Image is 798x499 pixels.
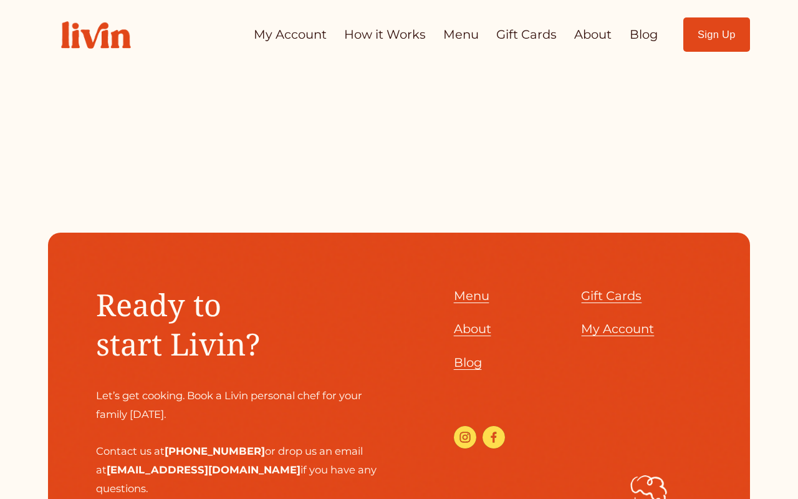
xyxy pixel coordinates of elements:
strong: [PHONE_NUMBER] [165,445,265,457]
span: Let’s get cooking. Book a Livin personal chef for your family [DATE]. Contact us at or drop us an... [96,389,379,494]
a: Sign Up [683,17,751,52]
a: Gift Cards [496,22,557,47]
a: Blog [454,352,482,374]
a: How it Works [344,22,426,47]
a: Menu [443,22,479,47]
a: Instagram [454,426,476,448]
a: My Account [581,318,654,340]
span: About [454,321,491,336]
a: About [574,22,612,47]
span: Gift Cards [581,288,642,303]
a: Blog [630,22,658,47]
a: Menu [454,285,489,307]
span: My Account [581,321,654,336]
span: Menu [454,288,489,303]
span: Ready to start Livin? [96,284,260,364]
a: About [454,318,491,340]
img: Livin [48,8,144,62]
a: Facebook [483,426,505,448]
strong: [EMAIL_ADDRESS][DOMAIN_NAME] [107,463,300,476]
a: Gift Cards [581,285,642,307]
span: Blog [454,355,482,370]
a: My Account [254,22,327,47]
